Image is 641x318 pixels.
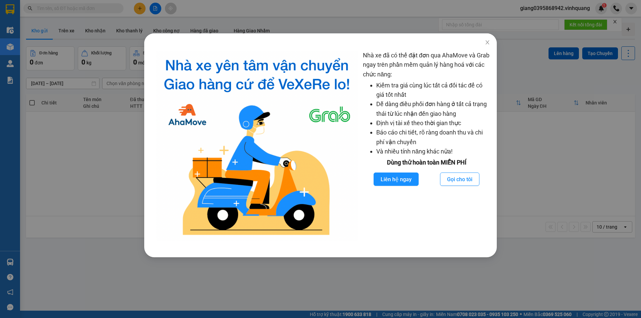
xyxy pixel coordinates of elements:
img: logo [156,51,358,241]
span: close [485,40,490,45]
li: Báo cáo chi tiết, rõ ràng doanh thu và chi phí vận chuyển [376,128,490,147]
li: Kiểm tra giá cùng lúc tất cả đối tác để có giá tốt nhất [376,81,490,100]
button: Gọi cho tôi [440,173,479,186]
li: Và nhiều tính năng khác nữa! [376,147,490,156]
span: Liên hệ ngay [381,175,412,184]
div: Nhà xe đã có thể đặt đơn qua AhaMove và Grab ngay trên phần mềm quản lý hàng hoá với các chức năng: [363,51,490,241]
button: Close [478,33,497,52]
li: Dễ dàng điều phối đơn hàng ở tất cả trạng thái từ lúc nhận đến giao hàng [376,99,490,118]
div: Dùng thử hoàn toàn MIỄN PHÍ [363,158,490,167]
span: Gọi cho tôi [447,175,472,184]
button: Liên hệ ngay [374,173,419,186]
li: Định vị tài xế theo thời gian thực [376,118,490,128]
